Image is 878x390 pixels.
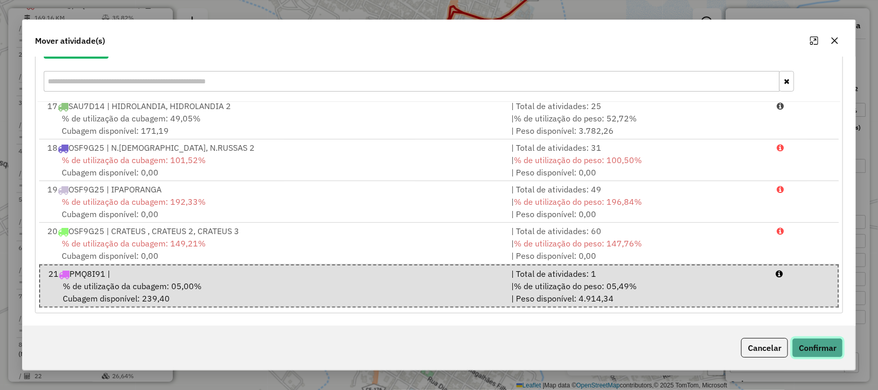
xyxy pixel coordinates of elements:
[514,281,637,291] span: % de utilização do peso: 05,49%
[62,238,206,249] span: % de utilização da cubagem: 149,21%
[505,183,771,196] div: | Total de atividades: 49
[505,268,770,280] div: | Total de atividades: 1
[792,338,843,358] button: Confirmar
[41,196,506,220] div: Cubagem disponível: 0,00
[505,237,771,262] div: | | Peso disponível: 0,00
[806,32,822,49] button: Maximize
[62,197,206,207] span: % de utilização da cubagem: 192,33%
[777,144,784,152] i: Porcentagens após mover as atividades: Cubagem: 101,73% Peso: 100,72%
[514,155,642,165] span: % de utilização do peso: 100,50%
[505,100,771,112] div: | Total de atividades: 25
[505,141,771,154] div: | Total de atividades: 31
[514,197,642,207] span: % de utilização do peso: 196,84%
[62,155,206,165] span: % de utilização da cubagem: 101,52%
[514,238,642,249] span: % de utilização do peso: 147,76%
[505,196,771,220] div: | | Peso disponível: 0,00
[41,237,506,262] div: Cubagem disponível: 0,00
[777,185,784,193] i: Porcentagens após mover as atividades: Cubagem: 192,54% Peso: 197,07%
[741,338,788,358] button: Cancelar
[41,183,506,196] div: 19 OSF9G25 | IPAPORANGA
[777,102,784,110] i: Porcentagens após mover as atividades: Cubagem: 49,33% Peso: 53,05%
[62,113,201,123] span: % de utilização da cubagem: 49,05%
[41,154,506,179] div: Cubagem disponível: 0,00
[41,225,506,237] div: 20 OSF9G25 | CRATEUS , CRATEUS 2, CRATEUS 3
[776,270,783,278] i: Porcentagens após mover as atividades: Cubagem: 5,37% Peso: 6,01%
[35,34,105,47] span: Mover atividade(s)
[777,227,784,235] i: Porcentagens após mover as atividades: Cubagem: 149,41% Peso: 147,98%
[505,112,771,137] div: | | Peso disponível: 3.782,26
[505,154,771,179] div: | | Peso disponível: 0,00
[514,113,637,123] span: % de utilização do peso: 52,72%
[505,280,770,305] div: | | Peso disponível: 4.914,34
[41,141,506,154] div: 18 OSF9G25 | N.[DEMOGRAPHIC_DATA], N.RUSSAS 2
[505,225,771,237] div: | Total de atividades: 60
[41,112,506,137] div: Cubagem disponível: 171,19
[42,280,505,305] div: Cubagem disponível: 239,40
[41,100,506,112] div: 17 SAU7D14 | HIDROLANDIA, HIDROLANDIA 2
[63,281,202,291] span: % de utilização da cubagem: 05,00%
[42,268,505,280] div: 21 PMQ8I91 |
